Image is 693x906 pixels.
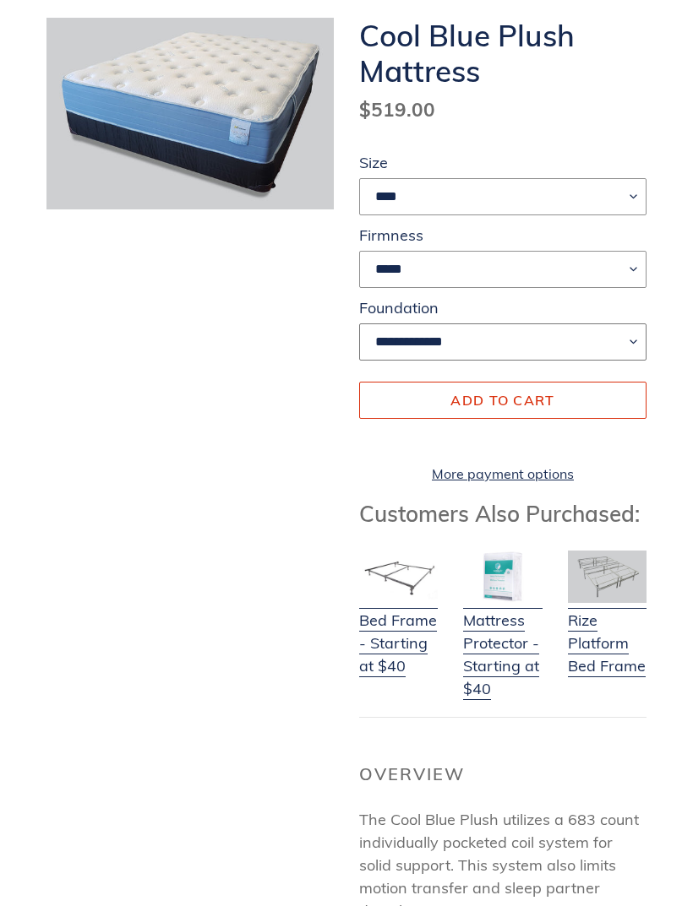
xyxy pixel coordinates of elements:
button: Add to cart [359,382,647,419]
h3: Customers Also Purchased: [359,501,647,527]
img: Mattress Protector [463,551,542,603]
label: Size [359,151,647,174]
a: Rize Platform Bed Frame [568,588,647,677]
a: More payment options [359,464,647,484]
h1: Cool Blue Plush Mattress [359,18,647,89]
span: $519.00 [359,97,435,122]
label: Firmness [359,224,647,247]
a: Mattress Protector - Starting at $40 [463,588,542,700]
a: Bed Frame - Starting at $40 [359,588,438,677]
img: Adjustable Base [568,551,647,603]
span: Add to cart [450,392,554,409]
label: Foundation [359,296,647,319]
img: Bed Frame [359,551,438,603]
h2: Overview [359,764,647,784]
